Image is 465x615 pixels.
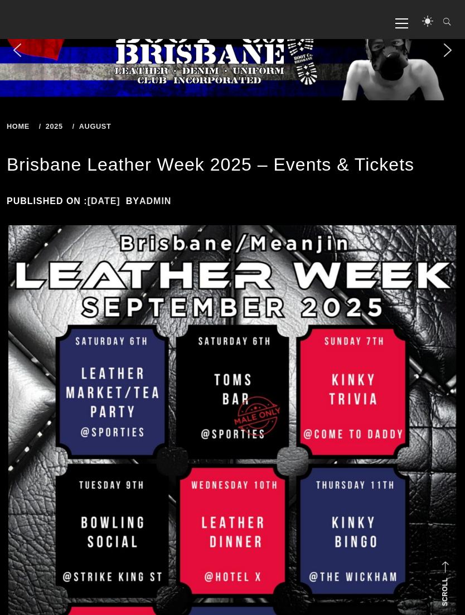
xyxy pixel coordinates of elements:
div: Breadcrumbs [7,123,336,130]
span: Published on : [7,196,126,206]
strong: Scroll [441,578,449,606]
h1: Brisbane Leather Week 2025 – Events & Tickets [7,153,458,177]
a: August [72,122,115,130]
a: admin [139,196,171,206]
a: [DATE] [88,196,120,206]
a: Home [7,122,33,130]
img: next arrow [439,41,457,59]
a: 2025 [39,122,67,130]
img: previous arrow [8,41,26,59]
span: by [126,196,177,206]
